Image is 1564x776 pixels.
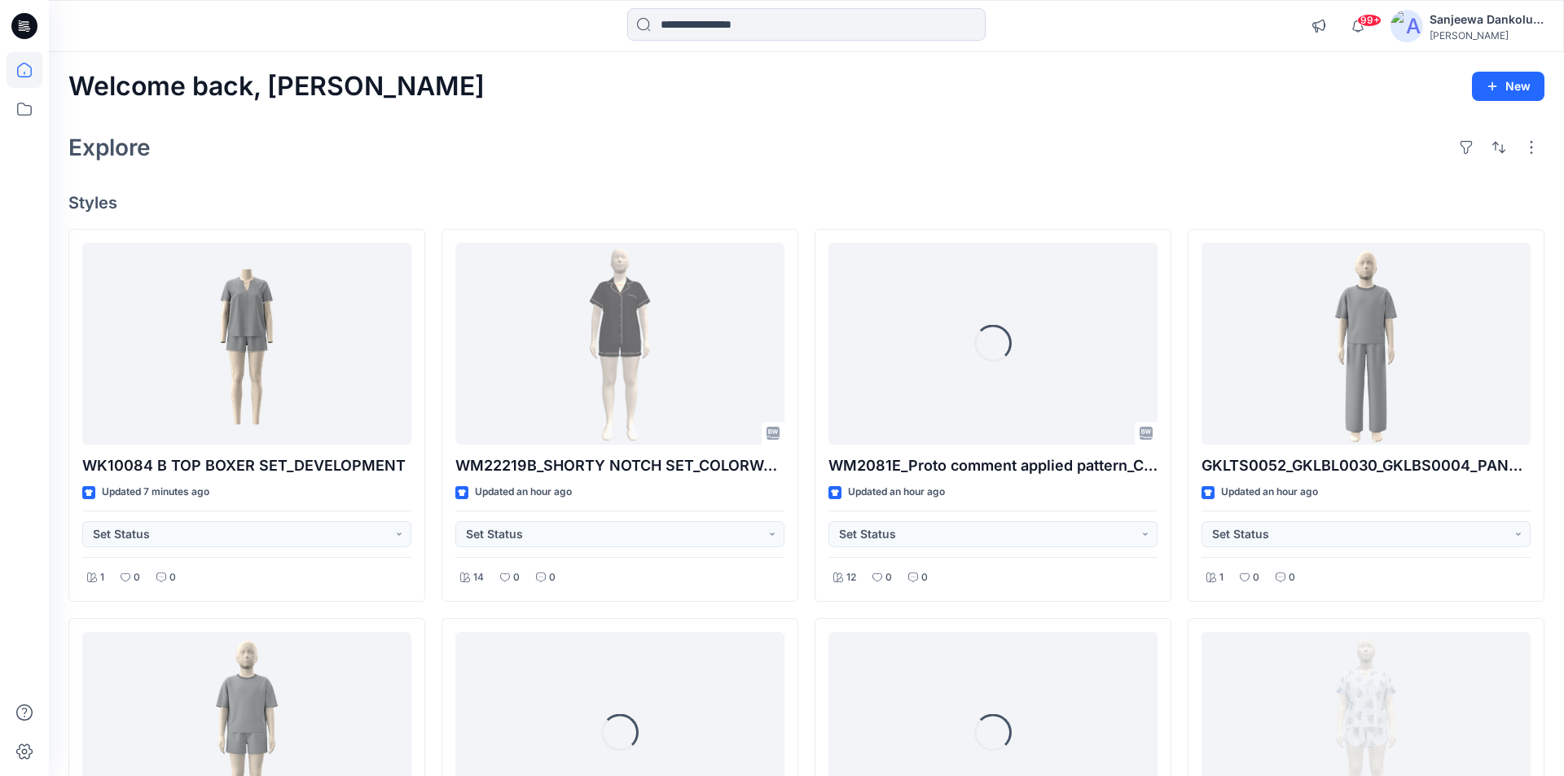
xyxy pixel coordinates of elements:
[1253,569,1259,586] p: 0
[169,569,176,586] p: 0
[473,569,484,586] p: 14
[513,569,520,586] p: 0
[1430,10,1544,29] div: Sanjeewa Dankoluwage
[68,134,151,160] h2: Explore
[455,243,784,445] a: WM22219B_SHORTY NOTCH SET_COLORWAY_REV16
[1289,569,1295,586] p: 0
[846,569,856,586] p: 12
[885,569,892,586] p: 0
[1221,484,1318,501] p: Updated an hour ago
[455,454,784,477] p: WM22219B_SHORTY NOTCH SET_COLORWAY_REV16
[82,243,411,445] a: WK10084 B TOP BOXER SET_DEVELOPMENT
[1472,72,1544,101] button: New
[68,72,485,102] h2: Welcome back, [PERSON_NAME]
[549,569,556,586] p: 0
[848,484,945,501] p: Updated an hour ago
[828,454,1158,477] p: WM2081E_Proto comment applied pattern_Colorway_REV8
[102,484,209,501] p: Updated 7 minutes ago
[1430,29,1544,42] div: [PERSON_NAME]
[68,193,1544,213] h4: Styles
[82,454,411,477] p: WK10084 B TOP BOXER SET_DEVELOPMENT
[921,569,928,586] p: 0
[1390,10,1423,42] img: avatar
[475,484,572,501] p: Updated an hour ago
[100,569,104,586] p: 1
[134,569,140,586] p: 0
[1219,569,1224,586] p: 1
[1357,14,1382,27] span: 99+
[1202,243,1531,445] a: GKLTS0052_GKLBL0030_GKLBS0004_PANT & TOP_REV1
[1202,454,1531,477] p: GKLTS0052_GKLBL0030_GKLBS0004_PANT & TOP_REV1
